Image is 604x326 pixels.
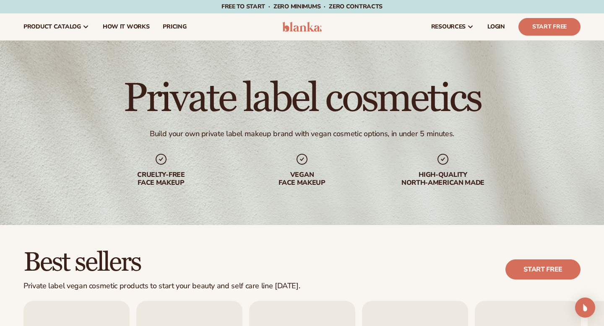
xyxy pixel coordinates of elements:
img: logo [282,22,322,32]
span: How It Works [103,23,150,30]
span: pricing [163,23,186,30]
span: LOGIN [487,23,505,30]
a: LOGIN [481,13,512,40]
h1: Private label cosmetics [123,79,481,119]
div: Build your own private label makeup brand with vegan cosmetic options, in under 5 minutes. [150,129,454,139]
a: product catalog [17,13,96,40]
div: Private label vegan cosmetic products to start your beauty and self care line [DATE]. [23,282,300,291]
div: Open Intercom Messenger [575,298,595,318]
a: Start Free [518,18,581,36]
a: How It Works [96,13,156,40]
div: Cruelty-free face makeup [107,171,215,187]
span: product catalog [23,23,81,30]
a: resources [424,13,481,40]
span: resources [431,23,466,30]
div: High-quality North-american made [389,171,497,187]
a: pricing [156,13,193,40]
a: Start free [505,259,581,279]
div: Vegan face makeup [248,171,356,187]
span: Free to start · ZERO minimums · ZERO contracts [221,3,383,10]
h2: Best sellers [23,248,300,277]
